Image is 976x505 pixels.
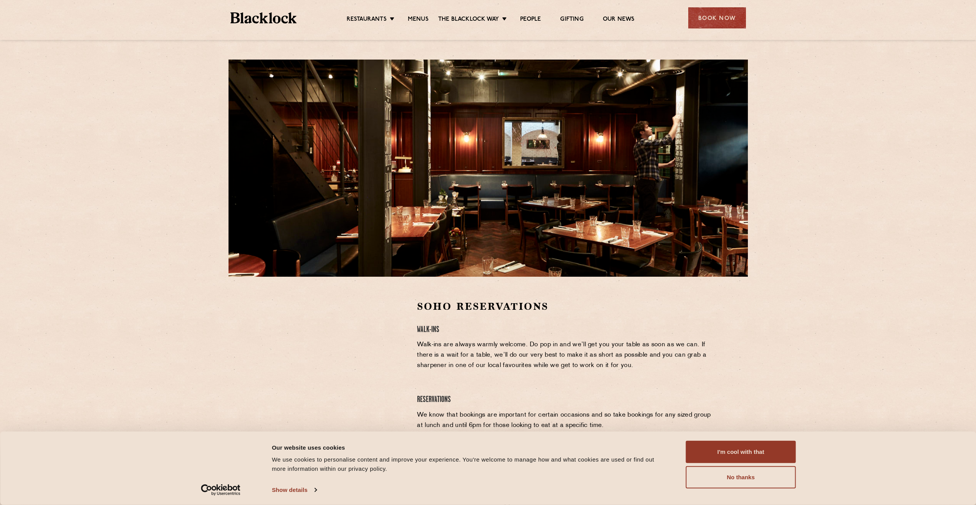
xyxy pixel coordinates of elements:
[292,300,378,415] iframe: OpenTable make booking widget
[187,484,254,496] a: Usercentrics Cookiebot - opens in a new window
[230,12,297,23] img: BL_Textured_Logo-footer-cropped.svg
[686,441,796,463] button: I'm cool with that
[408,16,429,24] a: Menus
[417,410,712,431] p: We know that bookings are important for certain occasions and so take bookings for any sized grou...
[417,300,712,313] h2: Soho Reservations
[560,16,583,24] a: Gifting
[686,466,796,488] button: No thanks
[272,455,669,473] div: We use cookies to personalise content and improve your experience. You're welcome to manage how a...
[347,16,387,24] a: Restaurants
[272,484,317,496] a: Show details
[438,16,499,24] a: The Blacklock Way
[603,16,635,24] a: Our News
[688,7,746,28] div: Book Now
[417,340,712,371] p: Walk-ins are always warmly welcome. Do pop in and we’ll get you your table as soon as we can. If ...
[417,395,712,405] h4: Reservations
[417,325,712,335] h4: Walk-Ins
[272,443,669,452] div: Our website uses cookies
[520,16,541,24] a: People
